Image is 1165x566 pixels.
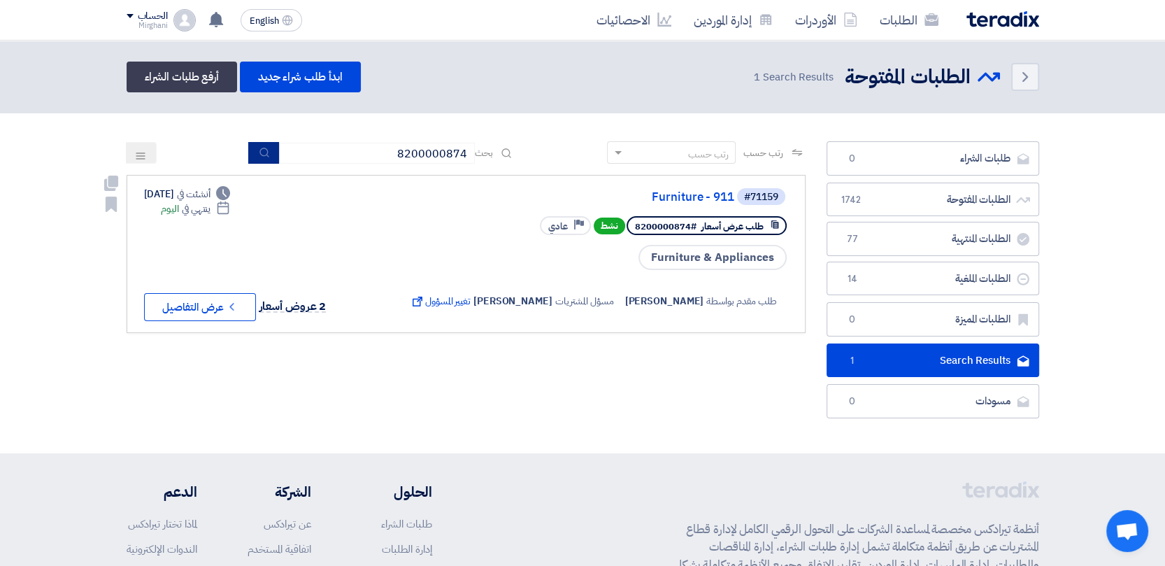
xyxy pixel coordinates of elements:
a: إدارة الطلبات [382,542,432,557]
span: Furniture & Appliances [638,245,787,270]
button: English [241,9,302,31]
img: profile_test.png [173,9,196,31]
h2: الطلبات المفتوحة [845,64,971,91]
span: #8200000874 [635,220,696,233]
a: ابدأ طلب شراء جديد [240,62,361,92]
li: الدعم [127,481,197,502]
span: 2 عروض أسعار [259,298,327,315]
button: عرض التفاصيل [144,293,256,321]
span: 14 [844,272,861,286]
span: عادي [548,220,568,233]
span: 1 [754,69,760,85]
a: الطلبات المفتوحة1742 [827,183,1039,217]
a: مسودات0 [827,384,1039,418]
span: 0 [844,395,861,409]
span: [PERSON_NAME] [625,294,704,309]
a: إدارة الموردين [682,3,784,36]
span: طلب عرض أسعار [701,220,764,233]
div: رتب حسب [687,147,728,162]
a: اتفاقية المستخدم [248,542,311,557]
span: ينتهي في [182,201,210,216]
div: اليوم [161,201,230,216]
div: الحساب [138,10,168,22]
span: 1742 [844,193,861,207]
a: أرفع طلبات الشراء [127,62,237,92]
span: أنشئت في [177,187,210,201]
a: Search Results1 [827,344,1039,378]
img: Teradix logo [966,11,1039,27]
a: الطلبات الملغية14 [827,262,1039,296]
span: 0 [844,152,861,166]
input: ابحث بعنوان أو رقم الطلب [279,143,475,164]
a: Open chat [1106,510,1148,552]
span: طلب مقدم بواسطة [706,294,777,309]
span: 77 [844,232,861,246]
a: عن تيرادكس [264,516,311,532]
li: الحلول [353,481,432,502]
a: لماذا تختار تيرادكس [128,516,197,532]
a: طلبات الشراء [381,516,432,532]
a: الطلبات المميزة0 [827,302,1039,337]
span: مسؤل المشتريات [555,294,614,309]
a: طلبات الشراء0 [827,141,1039,176]
a: الطلبات [869,3,950,36]
span: تغيير المسؤول [410,294,471,309]
li: الشركة [238,481,311,502]
span: نشط [594,218,625,234]
a: الاحصائيات [585,3,682,36]
span: رتب حسب [743,146,782,160]
span: [PERSON_NAME] [473,294,552,309]
div: Mirghani [127,22,168,29]
a: الأوردرات [784,3,869,36]
a: Furniture - 911 [455,191,734,204]
span: بحث [475,146,493,160]
span: English [250,16,279,26]
span: 1 [844,354,861,368]
span: 0 [844,313,861,327]
div: #71159 [744,192,778,202]
span: Search Results [754,69,834,85]
a: الطلبات المنتهية77 [827,222,1039,256]
div: [DATE] [144,187,231,201]
a: الندوات الإلكترونية [127,542,197,557]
